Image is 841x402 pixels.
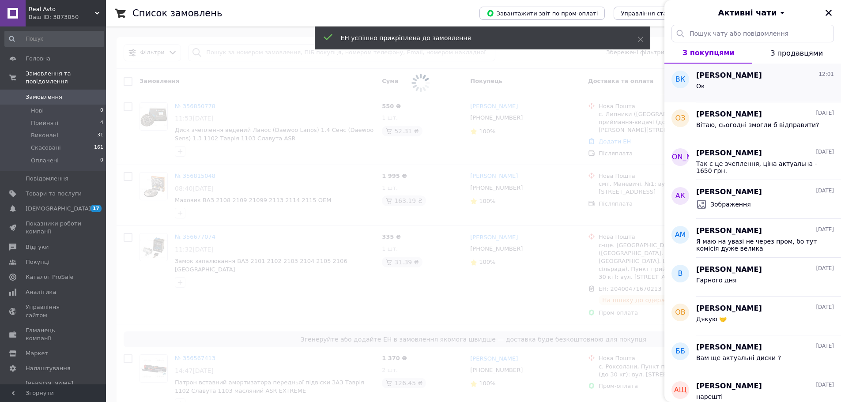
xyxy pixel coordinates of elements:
[486,9,598,17] span: Завантажити звіт по пром-оплаті
[816,226,834,233] span: [DATE]
[816,304,834,311] span: [DATE]
[31,107,44,115] span: Нові
[26,93,62,101] span: Замовлення
[696,109,762,120] span: [PERSON_NAME]
[696,316,727,323] span: Дякую 🤝
[696,393,723,400] span: нарешті
[26,303,82,319] span: Управління сайтом
[31,119,58,127] span: Прийняті
[816,265,834,272] span: [DATE]
[132,8,222,19] h1: Список замовлень
[664,219,841,258] button: АМ[PERSON_NAME][DATE]Я маю на увазі не через пром, бо тут комісія дуже велика
[696,354,781,361] span: Вам ще актуальні диски ?
[696,226,762,236] span: [PERSON_NAME]
[816,148,834,156] span: [DATE]
[26,205,91,213] span: [DEMOGRAPHIC_DATA]
[696,148,762,158] span: [PERSON_NAME]
[675,75,685,85] span: ВК
[4,31,104,47] input: Пошук
[696,160,822,174] span: Так є це зчеплення, ціна актуальна - 1650 грн.
[29,13,106,21] div: Ваш ID: 3873050
[31,157,59,165] span: Оплачені
[29,5,95,13] span: Real Avto
[100,157,103,165] span: 0
[696,121,819,128] span: Вітаю, сьогодні змогли б відправити?
[94,144,103,152] span: 161
[689,7,816,19] button: Активні чати
[696,381,762,391] span: [PERSON_NAME]
[97,131,103,139] span: 31
[664,258,841,297] button: В[PERSON_NAME][DATE]Гарного дня
[818,71,834,78] span: 12:01
[696,71,762,81] span: [PERSON_NAME]
[26,70,106,86] span: Замовлення та повідомлення
[770,49,823,57] span: З продавцями
[752,42,841,64] button: З продавцями
[26,243,49,251] span: Відгуки
[621,10,688,17] span: Управління статусами
[26,349,48,357] span: Маркет
[31,131,58,139] span: Виконані
[91,205,102,212] span: 17
[696,304,762,314] span: [PERSON_NAME]
[675,346,685,357] span: ББ
[718,7,777,19] span: Активні чати
[26,273,73,281] span: Каталог ProSale
[26,220,82,236] span: Показники роботи компанії
[671,25,834,42] input: Пошук чату або повідомлення
[696,187,762,197] span: [PERSON_NAME]
[696,83,705,90] span: Ок
[26,258,49,266] span: Покупці
[816,187,834,195] span: [DATE]
[26,175,68,183] span: Повідомлення
[675,113,686,124] span: ОЗ
[675,308,686,318] span: ОВ
[664,141,841,180] button: [PERSON_NAME][PERSON_NAME][DATE]Так є це зчеплення, ціна актуальна - 1650 грн.
[678,269,683,279] span: В
[664,102,841,141] button: ОЗ[PERSON_NAME][DATE]Вітаю, сьогодні змогли б відправити?
[710,200,751,209] span: Зображення
[674,385,686,395] span: ащ
[816,381,834,389] span: [DATE]
[696,342,762,353] span: [PERSON_NAME]
[26,190,82,198] span: Товари та послуги
[664,335,841,374] button: ББ[PERSON_NAME][DATE]Вам ще актуальні диски ?
[683,49,735,57] span: З покупцями
[26,364,71,372] span: Налаштування
[664,42,752,64] button: З покупцями
[26,55,50,63] span: Головна
[675,191,685,201] span: АК
[664,64,841,102] button: ВК[PERSON_NAME]12:01Ок
[696,238,822,252] span: Я маю на увазі не через пром, бо тут комісія дуже велика
[31,144,61,152] span: Скасовані
[341,34,615,42] div: ЕН успішно прикріплена до замовлення
[816,109,834,117] span: [DATE]
[26,288,56,296] span: Аналітика
[696,265,762,275] span: [PERSON_NAME]
[675,230,686,240] span: АМ
[100,119,103,127] span: 4
[26,327,82,342] span: Гаманець компанії
[664,180,841,219] button: АК[PERSON_NAME][DATE]Зображення
[614,7,695,20] button: Управління статусами
[664,297,841,335] button: ОВ[PERSON_NAME][DATE]Дякую 🤝
[651,152,710,162] span: [PERSON_NAME]
[479,7,605,20] button: Завантажити звіт по пром-оплаті
[823,8,834,18] button: Закрити
[696,277,736,284] span: Гарного дня
[816,342,834,350] span: [DATE]
[100,107,103,115] span: 0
